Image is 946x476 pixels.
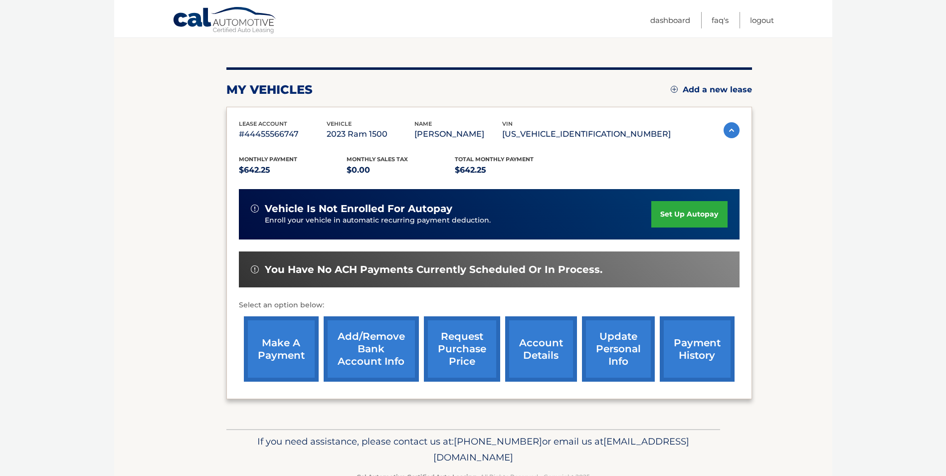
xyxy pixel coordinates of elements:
[239,120,287,127] span: lease account
[251,205,259,213] img: alert-white.svg
[173,6,277,35] a: Cal Automotive
[454,436,542,447] span: [PHONE_NUMBER]
[226,82,313,97] h2: my vehicles
[750,12,774,28] a: Logout
[433,436,689,463] span: [EMAIL_ADDRESS][DOMAIN_NAME]
[505,316,577,382] a: account details
[502,120,513,127] span: vin
[251,265,259,273] img: alert-white.svg
[239,163,347,177] p: $642.25
[239,127,327,141] p: #44455566747
[671,86,678,93] img: add.svg
[265,215,652,226] p: Enroll your vehicle in automatic recurring payment deduction.
[327,127,414,141] p: 2023 Ram 1500
[414,127,502,141] p: [PERSON_NAME]
[347,156,408,163] span: Monthly sales Tax
[455,163,563,177] p: $642.25
[233,434,714,466] p: If you need assistance, please contact us at: or email us at
[502,127,671,141] p: [US_VEHICLE_IDENTIFICATION_NUMBER]
[239,156,297,163] span: Monthly Payment
[424,316,500,382] a: request purchase price
[651,201,727,228] a: set up autopay
[265,263,602,276] span: You have no ACH payments currently scheduled or in process.
[327,120,352,127] span: vehicle
[650,12,690,28] a: Dashboard
[712,12,729,28] a: FAQ's
[324,316,419,382] a: Add/Remove bank account info
[265,203,452,215] span: vehicle is not enrolled for autopay
[414,120,432,127] span: name
[347,163,455,177] p: $0.00
[671,85,752,95] a: Add a new lease
[455,156,534,163] span: Total Monthly Payment
[239,299,740,311] p: Select an option below:
[724,122,740,138] img: accordion-active.svg
[582,316,655,382] a: update personal info
[244,316,319,382] a: make a payment
[660,316,735,382] a: payment history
